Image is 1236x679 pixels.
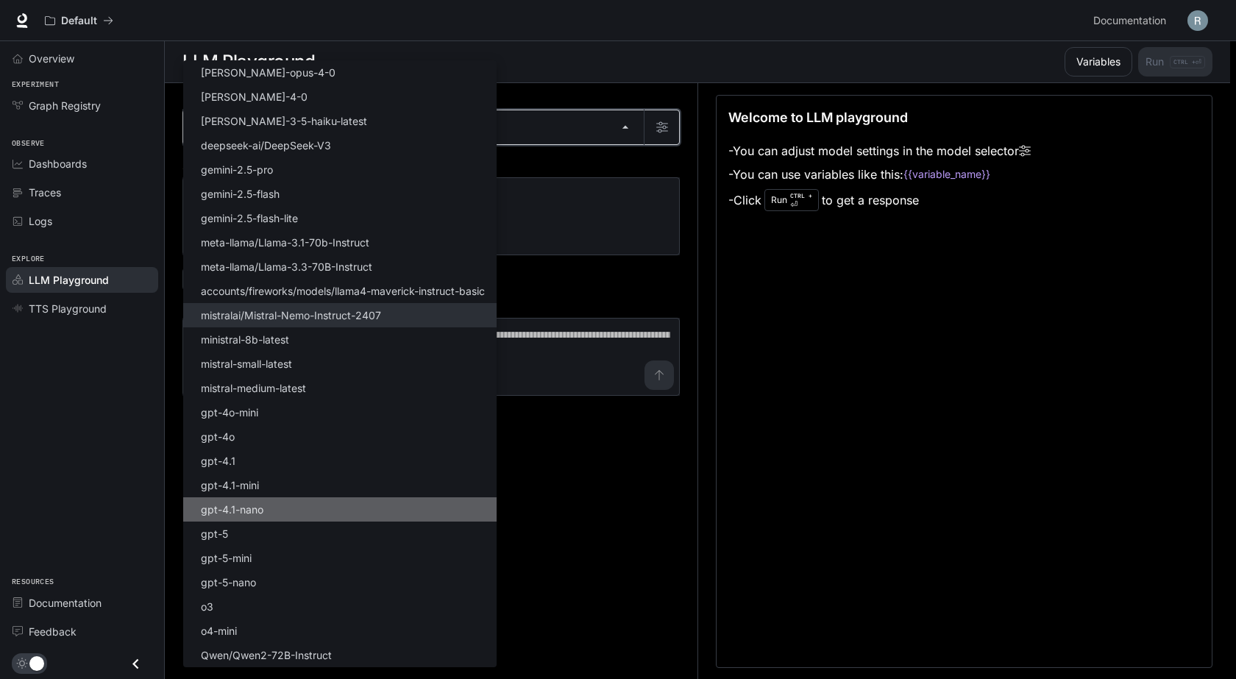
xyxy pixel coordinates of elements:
[201,186,280,202] p: gemini-2.5-flash
[201,502,263,517] p: gpt-4.1-nano
[201,575,256,590] p: gpt-5-nano
[201,259,372,274] p: meta-llama/Llama-3.3-70B-Instruct
[201,65,335,80] p: [PERSON_NAME]-opus-4-0
[201,113,367,129] p: [PERSON_NAME]-3-5-haiku-latest
[201,283,485,299] p: accounts/fireworks/models/llama4-maverick-instruct-basic
[201,647,332,663] p: Qwen/Qwen2-72B-Instruct
[201,356,292,372] p: mistral-small-latest
[201,210,298,226] p: gemini-2.5-flash-lite
[201,623,237,639] p: o4-mini
[201,550,252,566] p: gpt-5-mini
[201,162,273,177] p: gemini-2.5-pro
[201,235,369,250] p: meta-llama/Llama-3.1-70b-Instruct
[201,429,235,444] p: gpt-4o
[201,405,258,420] p: gpt-4o-mini
[201,380,306,396] p: mistral-medium-latest
[201,332,289,347] p: ministral-8b-latest
[201,89,308,104] p: [PERSON_NAME]-4-0
[201,138,331,153] p: deepseek-ai/DeepSeek-V3
[201,453,235,469] p: gpt-4.1
[201,477,259,493] p: gpt-4.1-mini
[201,526,228,541] p: gpt-5
[201,599,213,614] p: o3
[201,307,381,323] p: mistralai/Mistral-Nemo-Instruct-2407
